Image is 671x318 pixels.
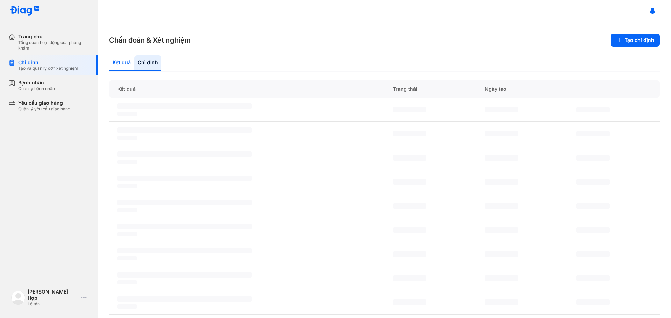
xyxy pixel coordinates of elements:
[18,86,55,91] div: Quản lý bệnh nhân
[393,107,426,112] span: ‌
[485,227,518,233] span: ‌
[393,155,426,161] span: ‌
[393,227,426,233] span: ‌
[117,184,137,188] span: ‌
[485,107,518,112] span: ‌
[109,55,134,71] div: Kết quả
[10,6,40,16] img: logo
[117,272,252,278] span: ‌
[11,291,25,305] img: logo
[576,155,610,161] span: ‌
[393,131,426,136] span: ‌
[485,203,518,209] span: ‌
[576,179,610,185] span: ‌
[117,208,137,212] span: ‌
[117,136,137,140] span: ‌
[576,107,610,112] span: ‌
[18,34,89,40] div: Trang chủ
[18,40,89,51] div: Tổng quan hoạt động của phòng khám
[485,179,518,185] span: ‌
[117,176,252,181] span: ‌
[117,304,137,309] span: ‌
[18,106,70,112] div: Quản lý yêu cầu giao hàng
[109,80,384,98] div: Kết quả
[393,299,426,305] span: ‌
[117,224,252,229] span: ‌
[18,80,55,86] div: Bệnh nhân
[18,100,70,106] div: Yêu cầu giao hàng
[485,155,518,161] span: ‌
[576,251,610,257] span: ‌
[28,289,78,301] div: [PERSON_NAME] Hợp
[117,200,252,205] span: ‌
[611,34,660,47] button: Tạo chỉ định
[117,256,137,260] span: ‌
[576,299,610,305] span: ‌
[134,55,161,71] div: Chỉ định
[18,66,78,71] div: Tạo và quản lý đơn xét nghiệm
[384,80,476,98] div: Trạng thái
[117,160,137,164] span: ‌
[117,296,252,302] span: ‌
[393,203,426,209] span: ‌
[117,248,252,253] span: ‌
[117,127,252,133] span: ‌
[576,203,610,209] span: ‌
[476,80,568,98] div: Ngày tạo
[117,280,137,284] span: ‌
[117,112,137,116] span: ‌
[576,131,610,136] span: ‌
[393,275,426,281] span: ‌
[393,251,426,257] span: ‌
[18,59,78,66] div: Chỉ định
[485,131,518,136] span: ‌
[576,227,610,233] span: ‌
[576,275,610,281] span: ‌
[109,35,191,45] h3: Chẩn đoán & Xét nghiệm
[393,179,426,185] span: ‌
[485,275,518,281] span: ‌
[485,251,518,257] span: ‌
[117,103,252,109] span: ‌
[485,299,518,305] span: ‌
[28,301,78,307] div: Lễ tân
[117,232,137,236] span: ‌
[117,151,252,157] span: ‌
